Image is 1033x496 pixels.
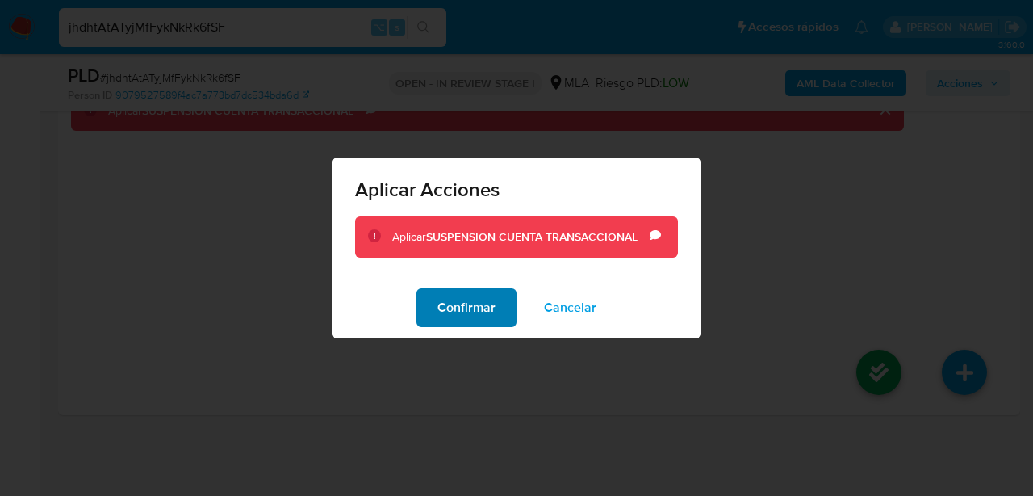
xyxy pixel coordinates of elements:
[544,290,596,326] span: Cancelar
[416,288,516,327] button: Confirmar
[523,288,617,327] button: Cancelar
[355,180,678,200] span: Aplicar Acciones
[437,290,496,326] span: Confirmar
[392,229,650,246] div: Aplicar
[426,229,638,245] b: SUSPENSION CUENTA TRANSACCIONAL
